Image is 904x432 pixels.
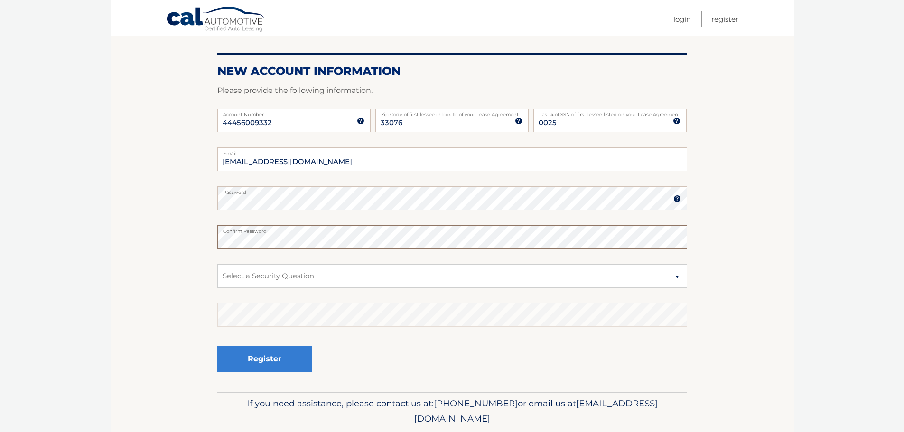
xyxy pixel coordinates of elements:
img: tooltip.svg [357,117,364,125]
label: Email [217,147,687,155]
img: tooltip.svg [515,117,522,125]
input: Zip Code [375,109,529,132]
a: Register [711,11,738,27]
span: [PHONE_NUMBER] [434,398,518,409]
img: tooltip.svg [673,117,680,125]
span: [EMAIL_ADDRESS][DOMAIN_NAME] [414,398,658,424]
p: Please provide the following information. [217,84,687,97]
label: Account Number [217,109,371,116]
p: If you need assistance, please contact us at: or email us at [224,396,681,426]
label: Zip Code of first lessee in box 1b of your Lease Agreement [375,109,529,116]
input: SSN or EIN (last 4 digits only) [533,109,687,132]
label: Password [217,186,687,194]
input: Account Number [217,109,371,132]
label: Last 4 of SSN of first lessee listed on your Lease Agreement [533,109,687,116]
h2: New Account Information [217,64,687,78]
label: Confirm Password [217,225,687,233]
input: Email [217,147,687,171]
a: Login [673,11,691,27]
button: Register [217,346,312,372]
img: tooltip.svg [673,195,681,202]
a: Cal Automotive [166,6,266,34]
